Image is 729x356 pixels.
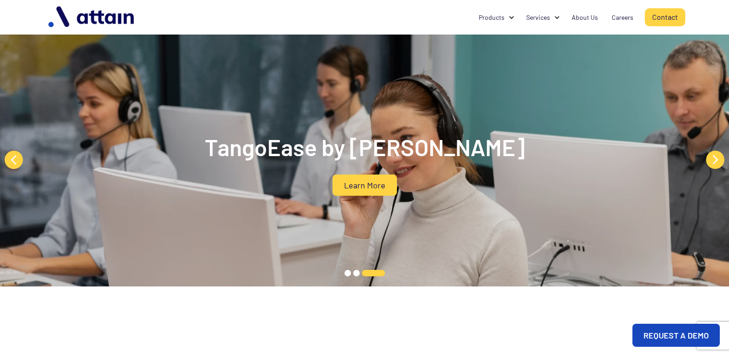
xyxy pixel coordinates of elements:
h2: TangoEase by [PERSON_NAME] [181,133,549,161]
a: Careers [605,9,640,26]
a: Learn More [333,175,397,196]
div: Careers [612,13,633,22]
a: About Us [565,9,605,26]
button: 1 of 3 [344,270,351,276]
button: Previous [5,151,23,169]
button: 3 of 3 [362,270,385,276]
a: REQUEST A DEMO [632,324,720,347]
img: logo [44,3,140,32]
div: Services [526,13,550,22]
div: Services [519,9,565,26]
div: About Us [572,13,598,22]
div: Products [472,9,519,26]
button: 2 of 3 [353,270,360,276]
button: Next [706,151,724,169]
a: Contact [645,8,685,26]
div: Products [479,13,505,22]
